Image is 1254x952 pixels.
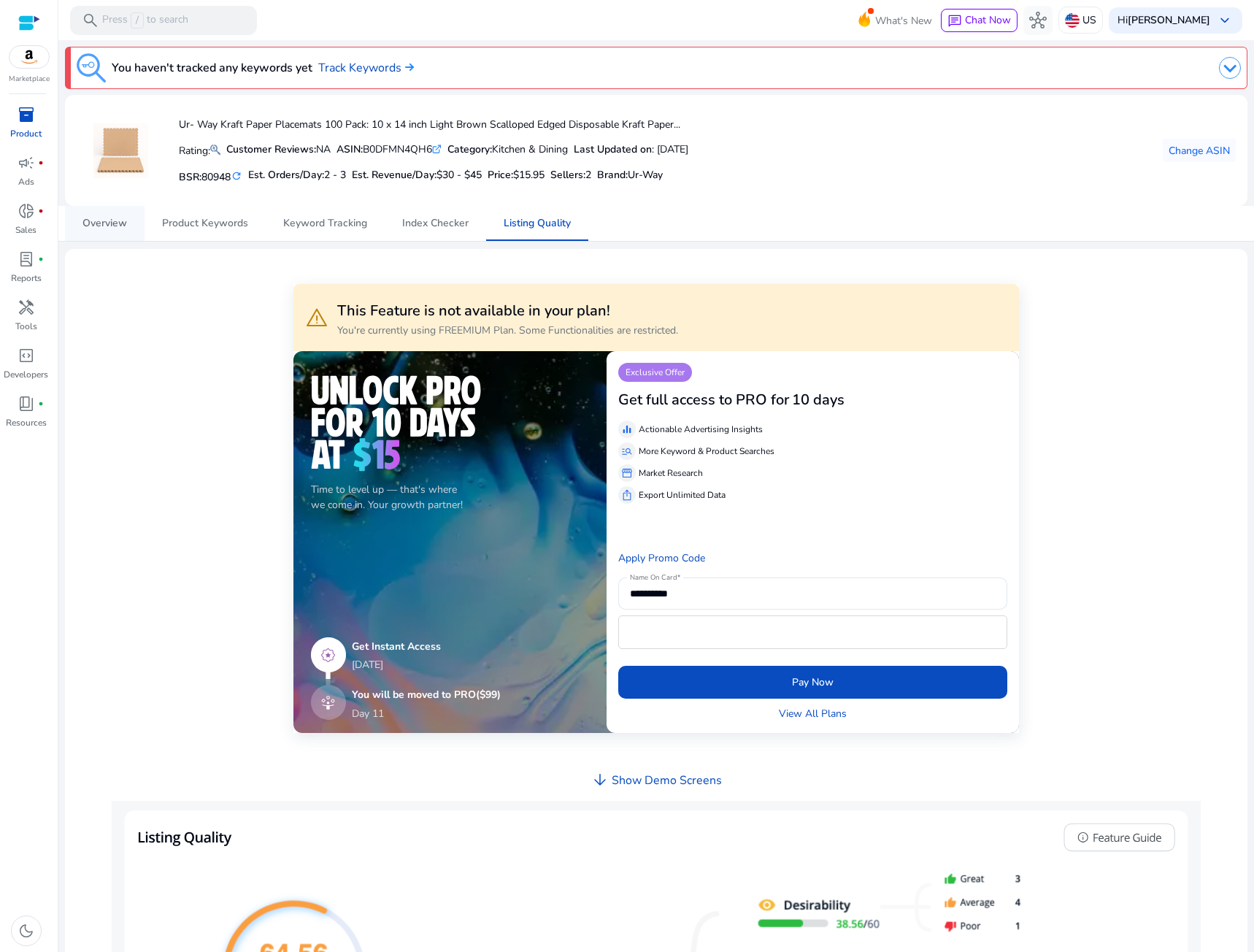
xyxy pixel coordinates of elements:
[476,688,501,702] span: ($99)
[93,123,148,178] img: 51rzhuqWZNL.jpg
[639,467,703,480] p: Market Research
[574,142,688,157] div: : [DATE]
[15,223,36,237] p: Sales
[352,641,501,653] h5: Get Instant Access
[336,142,363,156] b: ASIN:
[1216,12,1234,29] span: keyboard_arrow_down
[639,488,726,502] p: Export Unlimited Data
[941,9,1018,32] button: chatChat Now
[1219,57,1241,79] img: dropdown-arrow.svg
[1082,7,1096,33] p: US
[9,46,49,68] img: amazon.svg
[18,154,35,172] span: campaign
[597,169,663,182] h5: :
[1128,13,1210,27] b: [PERSON_NAME]
[618,363,692,382] p: Exclusive Offer
[352,706,384,721] p: Day 11
[18,347,35,364] span: code_blocks
[402,218,469,229] span: Index Checker
[18,250,35,268] span: lab_profile
[179,141,220,158] p: Rating:
[18,922,35,940] span: dark_mode
[504,218,571,229] span: Listing Quality
[10,127,42,140] p: Product
[550,169,591,182] h5: Sellers:
[574,142,652,156] b: Last Updated on
[1023,6,1053,35] button: hub
[18,299,35,316] span: handyman
[792,391,845,409] h3: 10 days
[1169,143,1230,158] span: Change ASIN
[4,368,48,381] p: Developers
[283,218,367,229] span: Keyword Tracking
[436,168,482,182] span: $30 - $45
[82,218,127,229] span: Overview
[639,423,763,436] p: Actionable Advertising Insights
[38,401,44,407] span: fiber_manual_record
[18,106,35,123] span: inventory_2
[38,160,44,166] span: fiber_manual_record
[305,306,328,329] span: warning
[131,12,144,28] span: /
[38,256,44,262] span: fiber_manual_record
[488,169,545,182] h5: Price:
[947,14,962,28] span: chat
[336,142,442,157] div: B0DFMN4QH6
[591,771,609,788] span: arrow_downward
[226,142,331,157] div: NA
[618,666,1008,699] button: Pay Now
[447,142,568,157] div: Kitchen & Dining
[621,445,633,457] span: manage_search
[513,168,545,182] span: $15.95
[352,657,501,672] p: [DATE]
[447,142,492,156] b: Category:
[352,689,501,702] h5: You will be moved to PRO
[18,395,35,412] span: book_4
[639,445,774,458] p: More Keyword & Product Searches
[15,320,37,333] p: Tools
[401,63,414,72] img: arrow-right.svg
[179,119,688,131] h4: Ur- Way Kraft Paper Placemats 100 Pack: 10 x 14 inch Light Brown Scalloped Edged Disposable Kraft...
[201,170,231,184] span: 80948
[102,12,188,28] p: Press to search
[621,467,633,479] span: storefront
[626,618,1000,647] iframe: Secure card payment input frame
[324,168,346,182] span: 2 - 3
[618,551,705,565] a: Apply Promo Code
[231,169,242,183] mat-icon: refresh
[1029,12,1047,29] span: hub
[82,12,99,29] span: search
[1065,13,1080,28] img: us.svg
[311,482,589,513] p: Time to level up — that's where we come in. Your growth partner!
[628,168,663,182] span: Ur-Way
[9,74,50,85] p: Marketplace
[318,59,414,77] a: Track Keywords
[779,706,847,721] a: View All Plans
[226,142,316,156] b: Customer Reviews:
[630,573,677,583] mat-label: Name On Card
[18,175,34,188] p: Ads
[248,169,346,182] h5: Est. Orders/Day:
[18,202,35,220] span: donut_small
[618,391,789,409] h3: Get full access to PRO for
[1118,15,1210,26] p: Hi
[11,272,42,285] p: Reports
[965,13,1011,27] span: Chat Now
[612,774,722,788] h4: Show Demo Screens
[875,8,932,34] span: What's New
[597,168,626,182] span: Brand
[792,675,834,690] span: Pay Now
[1163,139,1236,162] button: Change ASIN
[179,168,242,184] h5: BSR:
[337,323,678,338] p: You're currently using FREEMIUM Plan. Some Functionalities are restricted.
[77,53,106,82] img: keyword-tracking.svg
[621,489,633,501] span: ios_share
[352,169,482,182] h5: Est. Revenue/Day:
[38,208,44,214] span: fiber_manual_record
[162,218,248,229] span: Product Keywords
[621,423,633,435] span: equalizer
[112,59,312,77] h3: You haven't tracked any keywords yet
[6,416,47,429] p: Resources
[337,302,678,320] h3: This Feature is not available in your plan!
[585,168,591,182] span: 2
